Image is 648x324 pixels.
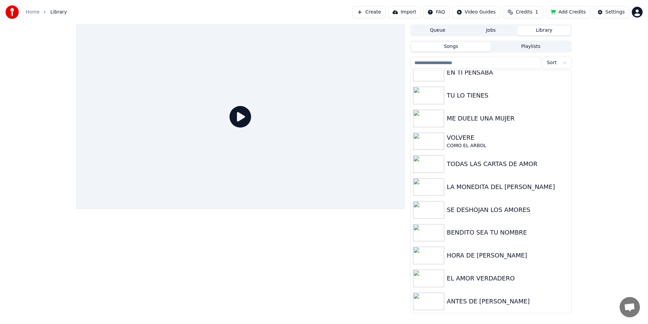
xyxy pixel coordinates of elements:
[50,9,67,16] span: Library
[447,228,569,237] div: BENDITO SEA TU NOMBRE
[447,142,569,149] div: COMO EL ARBOL
[593,6,629,18] button: Settings
[491,42,571,52] button: Playlists
[423,6,449,18] button: FAQ
[26,9,67,16] nav: breadcrumb
[503,6,543,18] button: Credits1
[447,91,569,100] div: TU LO TIENES
[517,26,571,35] button: Library
[464,26,518,35] button: Jobs
[411,42,491,52] button: Songs
[516,9,532,16] span: Credits
[447,133,569,142] div: VOLVERE
[5,5,19,19] img: youka
[447,114,569,123] div: ME DUELE UNA MUJER
[620,297,640,317] div: Open chat
[26,9,39,16] a: Home
[452,6,500,18] button: Video Guides
[447,205,569,215] div: SE DESHOJAN LOS AMORES
[546,6,590,18] button: Add Credits
[447,297,569,306] div: ANTES DE [PERSON_NAME]
[547,59,557,66] span: Sort
[447,274,569,283] div: EL AMOR VERDADERO
[535,9,538,16] span: 1
[447,159,569,169] div: TODAS LAS CARTAS DE AMOR
[447,68,569,77] div: EN TI PENSABA
[411,26,464,35] button: Queue
[447,182,569,192] div: LA MONEDITA DEL [PERSON_NAME]
[447,251,569,260] div: HORA DE [PERSON_NAME]
[605,9,625,16] div: Settings
[353,6,385,18] button: Create
[388,6,421,18] button: Import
